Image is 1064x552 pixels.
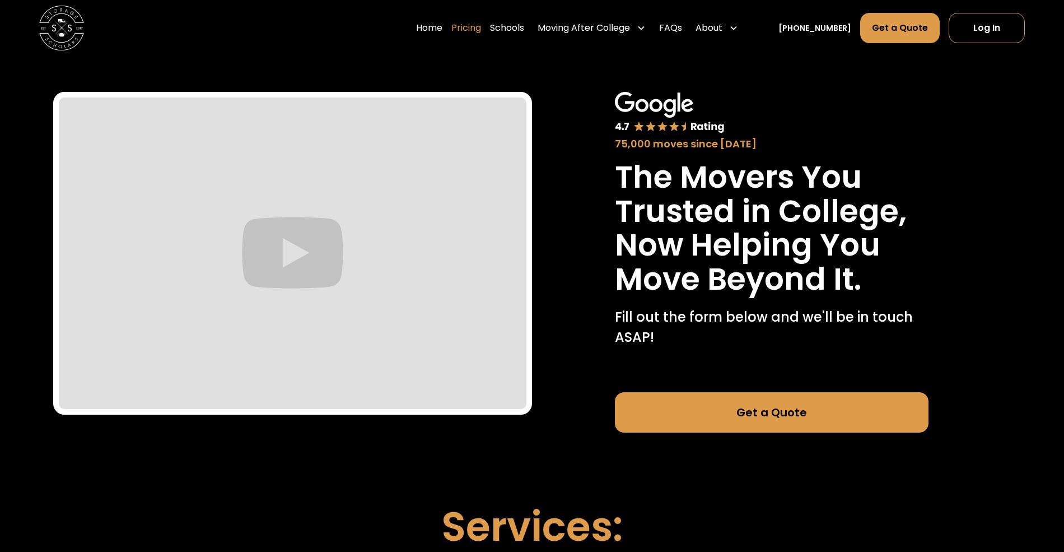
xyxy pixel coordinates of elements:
[860,13,940,43] a: Get a Quote
[490,12,524,44] a: Schools
[949,13,1025,43] a: Log In
[39,6,84,50] img: Storage Scholars main logo
[615,392,928,433] a: Get a Quote
[533,12,650,44] div: Moving After College
[451,12,481,44] a: Pricing
[659,12,682,44] a: FAQs
[615,307,928,347] p: Fill out the form below and we'll be in touch ASAP!
[59,98,526,409] iframe: Graduate Shipping
[778,22,851,34] a: [PHONE_NUMBER]
[615,160,928,296] h1: The Movers You Trusted in College, Now Helping You Move Beyond It.
[441,504,623,549] h1: Services:
[615,92,725,134] img: Google 4.7 star rating
[691,12,743,44] div: About
[696,21,722,35] div: About
[416,12,442,44] a: Home
[615,136,928,151] div: 75,000 moves since [DATE]
[538,21,630,35] div: Moving After College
